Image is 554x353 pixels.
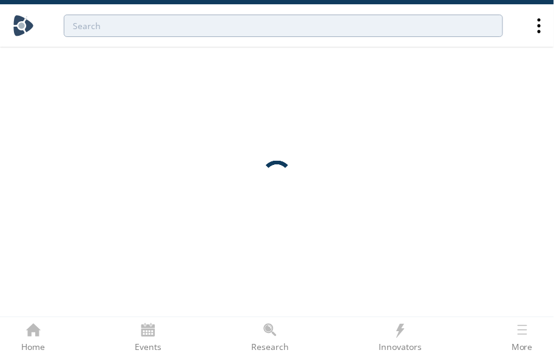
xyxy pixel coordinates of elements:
[13,15,34,36] img: Home
[64,15,503,37] input: Advanced Search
